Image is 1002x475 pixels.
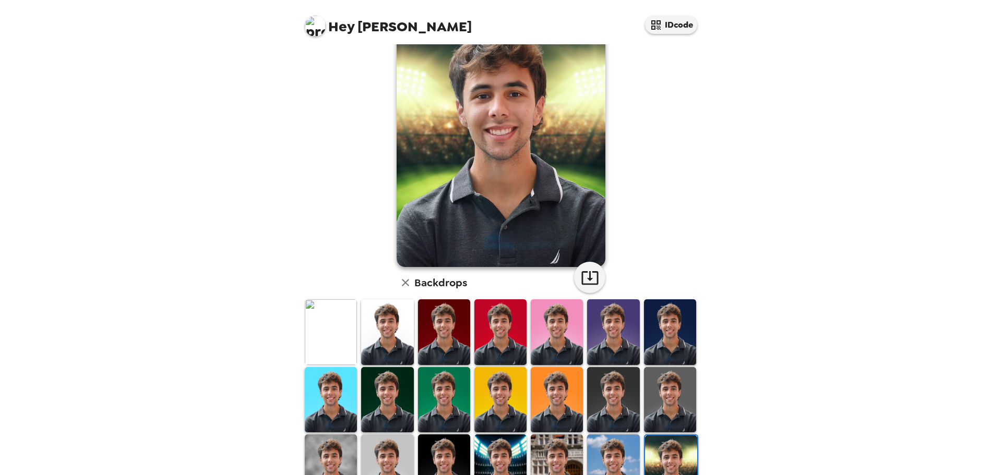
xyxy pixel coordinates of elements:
h6: Backdrops [414,274,467,291]
img: profile pic [305,16,326,36]
img: user [397,6,605,267]
span: [PERSON_NAME] [305,10,472,34]
button: IDcode [645,16,697,34]
img: Original [305,299,357,364]
span: Hey [328,17,354,36]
